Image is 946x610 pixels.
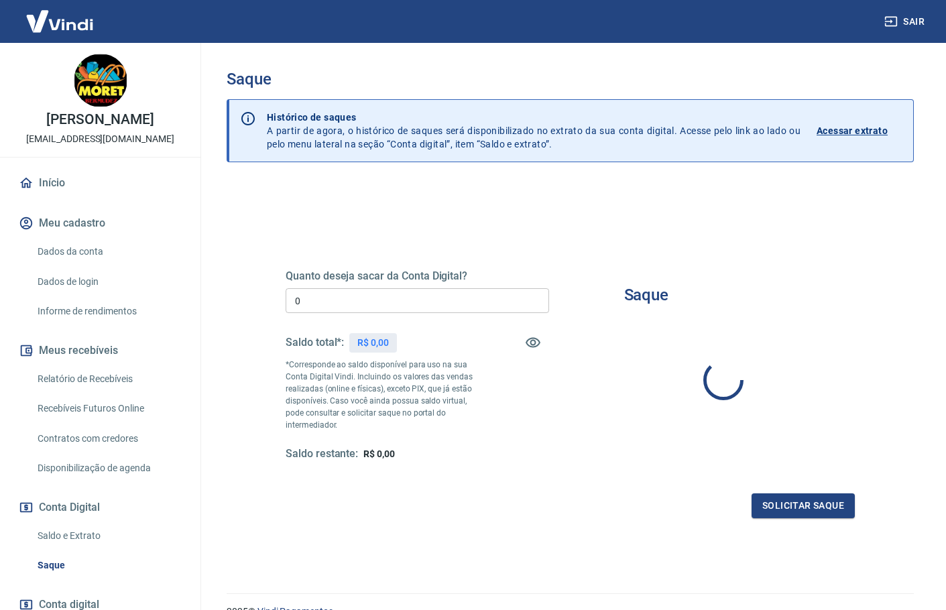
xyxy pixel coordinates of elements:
[624,286,669,304] h3: Saque
[32,238,184,265] a: Dados da conta
[817,111,902,151] a: Acessar extrato
[32,522,184,550] a: Saldo e Extrato
[357,336,389,350] p: R$ 0,00
[267,111,801,124] p: Histórico de saques
[74,54,127,107] img: 72d6a31b-c049-4ec5-8d6d-7b38b3013eb2.jpeg
[32,454,184,482] a: Disponibilização de agenda
[32,425,184,452] a: Contratos com credores
[363,448,395,459] span: R$ 0,00
[16,208,184,238] button: Meu cadastro
[286,269,549,283] h5: Quanto deseja sacar da Conta Digital?
[32,552,184,579] a: Saque
[752,493,855,518] button: Solicitar saque
[16,493,184,522] button: Conta Digital
[267,111,801,151] p: A partir de agora, o histórico de saques será disponibilizado no extrato da sua conta digital. Ac...
[32,395,184,422] a: Recebíveis Futuros Online
[16,1,103,42] img: Vindi
[32,268,184,296] a: Dados de login
[286,359,483,431] p: *Corresponde ao saldo disponível para uso na sua Conta Digital Vindi. Incluindo os valores das ve...
[46,113,154,127] p: [PERSON_NAME]
[32,365,184,393] a: Relatório de Recebíveis
[26,132,174,146] p: [EMAIL_ADDRESS][DOMAIN_NAME]
[16,336,184,365] button: Meus recebíveis
[286,336,344,349] h5: Saldo total*:
[286,447,358,461] h5: Saldo restante:
[227,70,914,88] h3: Saque
[882,9,930,34] button: Sair
[32,298,184,325] a: Informe de rendimentos
[16,168,184,198] a: Início
[817,124,888,137] p: Acessar extrato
